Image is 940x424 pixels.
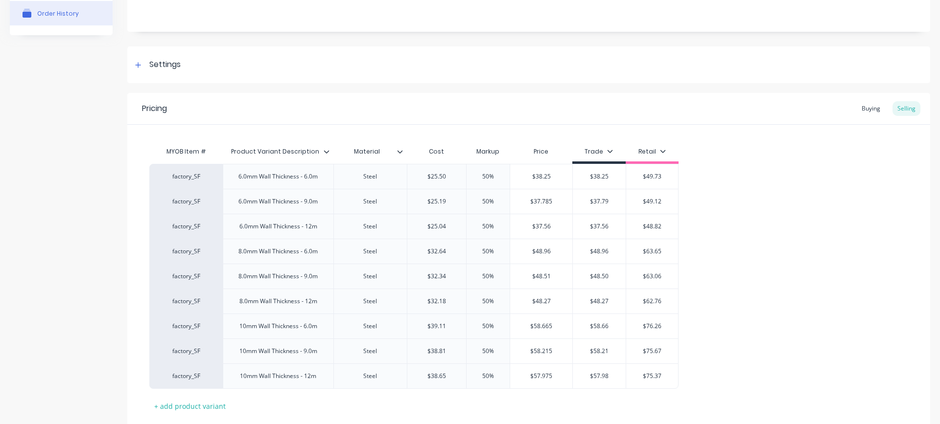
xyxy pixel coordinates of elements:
[159,322,213,331] div: factory_SF
[149,264,679,289] div: factory_SF8.0mm Wall Thickness - 9.0mSteel$32.3450%$48.51$48.50$63.06
[407,164,467,189] div: $25.50
[857,101,885,116] div: Buying
[626,189,679,214] div: $49.12
[232,320,325,333] div: 10mm Wall Thickness - 6.0m
[573,239,626,264] div: $48.96
[407,289,467,313] div: $32.18
[407,314,467,338] div: $39.11
[346,270,395,283] div: Steel
[149,239,679,264] div: factory_SF8.0mm Wall Thickness - 6.0mSteel$32.6450%$48.96$48.96$63.65
[231,270,326,283] div: 8.0mm Wall Thickness - 9.0m
[232,295,325,308] div: 8.0mm Wall Thickness - 12m
[159,172,213,181] div: factory_SF
[626,164,679,189] div: $49.73
[346,295,395,308] div: Steel
[346,320,395,333] div: Steel
[407,189,467,214] div: $25.19
[346,370,395,382] div: Steel
[159,197,213,206] div: factory_SF
[638,147,666,156] div: Retail
[573,364,626,388] div: $57.98
[510,314,572,338] div: $58.665
[585,147,613,156] div: Trade
[510,289,572,313] div: $48.27
[510,142,572,161] div: Price
[407,239,467,264] div: $32.64
[37,10,79,17] div: Order History
[142,103,167,114] div: Pricing
[510,164,572,189] div: $38.25
[149,313,679,338] div: factory_SF10mm Wall Thickness - 6.0mSteel$39.1150%$58.665$58.66$76.26
[159,247,213,256] div: factory_SF
[149,189,679,214] div: factory_SF6.0mm Wall Thickness - 9.0mSteel$25.1950%$37.785$37.79$49.12
[626,364,679,388] div: $75.37
[231,170,326,183] div: 6.0mm Wall Thickness - 6.0m
[149,399,231,414] div: + add product variant
[893,101,920,116] div: Selling
[626,264,679,289] div: $63.06
[223,142,333,161] div: Product Variant Description
[159,372,213,380] div: factory_SF
[464,264,513,289] div: 50%
[346,195,395,208] div: Steel
[573,189,626,214] div: $37.79
[573,339,626,363] div: $58.21
[346,170,395,183] div: Steel
[510,339,572,363] div: $58.215
[626,239,679,264] div: $63.65
[626,314,679,338] div: $76.26
[626,289,679,313] div: $62.76
[346,245,395,258] div: Steel
[573,289,626,313] div: $48.27
[407,214,467,239] div: $25.04
[510,214,572,239] div: $37.56
[626,339,679,363] div: $75.67
[159,272,213,281] div: factory_SF
[464,314,513,338] div: 50%
[333,142,407,161] div: Material
[232,370,324,382] div: 10mm Wall Thickness - 12m
[333,139,401,164] div: Material
[626,214,679,239] div: $48.82
[232,345,325,357] div: 10mm Wall Thickness - 9.0m
[464,289,513,313] div: 50%
[510,189,572,214] div: $37.785
[573,214,626,239] div: $37.56
[573,314,626,338] div: $58.66
[464,214,513,239] div: 50%
[407,339,467,363] div: $38.81
[159,297,213,306] div: factory_SF
[573,164,626,189] div: $38.25
[149,338,679,363] div: factory_SF10mm Wall Thickness - 9.0mSteel$38.8150%$58.215$58.21$75.67
[510,364,572,388] div: $57.975
[231,195,326,208] div: 6.0mm Wall Thickness - 9.0m
[232,220,325,233] div: 6.0mm Wall Thickness - 12m
[466,142,510,161] div: Markup
[407,364,467,388] div: $38.65
[149,59,181,71] div: Settings
[510,264,572,289] div: $48.51
[407,142,467,161] div: Cost
[149,164,679,189] div: factory_SF6.0mm Wall Thickness - 6.0mSteel$25.5050%$38.25$38.25$49.73
[231,245,326,258] div: 8.0mm Wall Thickness - 6.0m
[464,189,513,214] div: 50%
[159,347,213,356] div: factory_SF
[346,345,395,357] div: Steel
[573,264,626,289] div: $48.50
[149,142,223,161] div: MYOB Item #
[464,364,513,388] div: 50%
[510,239,572,264] div: $48.96
[464,339,513,363] div: 50%
[223,139,328,164] div: Product Variant Description
[149,289,679,313] div: factory_SF8.0mm Wall Thickness - 12mSteel$32.1850%$48.27$48.27$62.76
[464,239,513,264] div: 50%
[149,214,679,239] div: factory_SF6.0mm Wall Thickness - 12mSteel$25.0450%$37.56$37.56$48.82
[407,264,467,289] div: $32.34
[149,363,679,389] div: factory_SF10mm Wall Thickness - 12mSteel$38.6550%$57.975$57.98$75.37
[159,222,213,231] div: factory_SF
[346,220,395,233] div: Steel
[464,164,513,189] div: 50%
[10,1,113,25] button: Order History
